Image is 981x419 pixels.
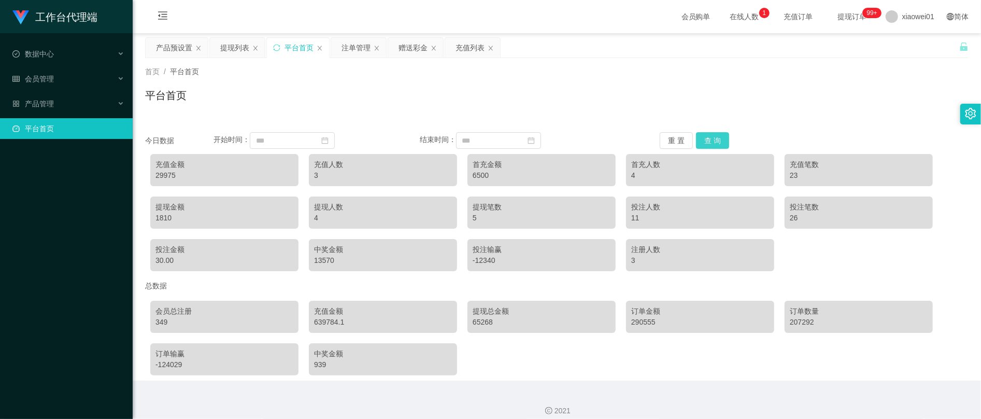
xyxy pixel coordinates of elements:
[12,50,20,58] i: 图标: check-circle-o
[155,317,293,328] div: 349
[155,306,293,317] div: 会员总注册
[273,44,280,51] i: 图标: sync
[164,67,166,76] span: /
[790,317,928,328] div: 207292
[141,406,973,416] div: 2021
[473,159,610,170] div: 首充金额
[473,213,610,224] div: 5
[420,136,456,144] span: 结束时间：
[473,202,610,213] div: 提现笔数
[431,45,437,51] i: 图标: close
[473,306,610,317] div: 提现总金额
[790,306,928,317] div: 订单数量
[155,359,293,370] div: -124029
[456,38,485,58] div: 充值列表
[790,159,928,170] div: 充值笔数
[314,306,452,317] div: 充值金额
[790,202,928,213] div: 投注笔数
[145,276,969,296] div: 总数据
[314,359,452,370] div: 939
[145,1,180,34] i: 图标: menu-fold
[145,88,187,103] h1: 平台首页
[833,13,872,20] span: 提现订单
[252,45,259,51] i: 图标: close
[725,13,764,20] span: 在线人数
[12,75,54,83] span: 会员管理
[374,45,380,51] i: 图标: close
[631,306,769,317] div: 订单金额
[12,118,124,139] a: 图标: dashboard平台首页
[195,45,202,51] i: 图标: close
[947,13,954,20] i: 图标: global
[473,244,610,255] div: 投注输赢
[155,255,293,266] div: 30.00
[314,213,452,224] div: 4
[473,255,610,266] div: -12340
[528,137,535,144] i: 图标: calendar
[35,1,97,34] h1: 工作台代理端
[631,202,769,213] div: 投注人数
[12,75,20,82] i: 图标: table
[12,12,97,21] a: 工作台代理端
[631,170,769,181] div: 4
[145,135,214,146] div: 今日数据
[696,132,729,149] button: 查 询
[314,170,452,181] div: 3
[12,100,20,107] i: 图标: appstore-o
[473,170,610,181] div: 6500
[214,136,250,144] span: 开始时间：
[631,213,769,224] div: 11
[12,10,29,25] img: logo.9652507e.png
[12,100,54,108] span: 产品管理
[779,13,818,20] span: 充值订单
[790,213,928,224] div: 26
[314,159,452,170] div: 充值人数
[631,317,769,328] div: 290555
[317,45,323,51] i: 图标: close
[342,38,371,58] div: 注单管理
[314,348,452,359] div: 中奖金额
[965,108,976,119] i: 图标: setting
[660,132,693,149] button: 重 置
[156,38,192,58] div: 产品预设置
[473,317,610,328] div: 65268
[545,407,552,414] i: 图标: copyright
[155,159,293,170] div: 充值金额
[145,67,160,76] span: 首页
[959,42,969,51] i: 图标: unlock
[155,244,293,255] div: 投注金额
[170,67,199,76] span: 平台首页
[314,255,452,266] div: 13570
[155,213,293,224] div: 1810
[314,244,452,255] div: 中奖金额
[314,202,452,213] div: 提现人数
[285,38,314,58] div: 平台首页
[863,8,882,18] sup: 1216
[220,38,249,58] div: 提现列表
[12,50,54,58] span: 数据中心
[759,8,770,18] sup: 1
[321,137,329,144] i: 图标: calendar
[488,45,494,51] i: 图标: close
[155,202,293,213] div: 提现金额
[790,170,928,181] div: 23
[399,38,428,58] div: 赠送彩金
[155,348,293,359] div: 订单输赢
[762,8,766,18] p: 1
[631,255,769,266] div: 3
[155,170,293,181] div: 29975
[314,317,452,328] div: 639784.1
[631,159,769,170] div: 首充人数
[631,244,769,255] div: 注册人数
